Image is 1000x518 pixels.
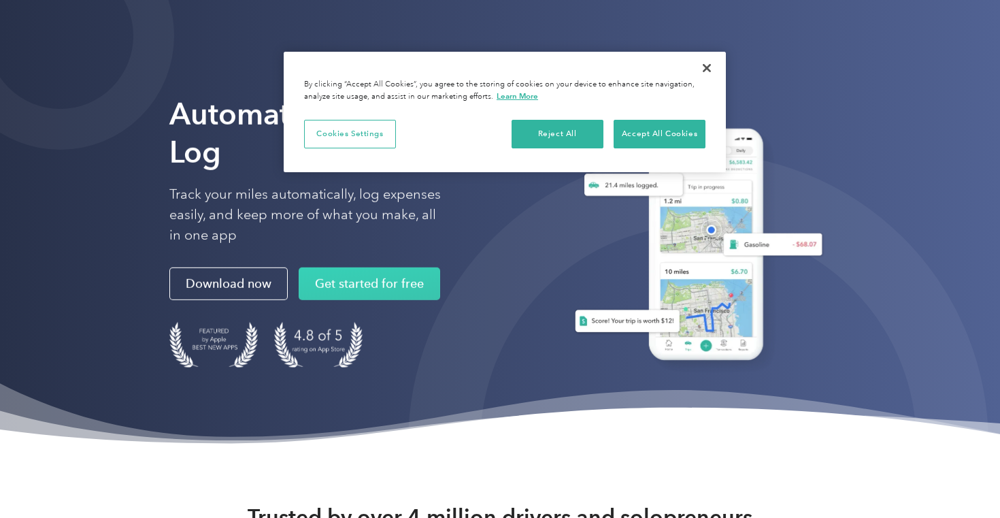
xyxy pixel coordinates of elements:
button: Close [692,53,722,83]
img: Badge for Featured by Apple Best New Apps [169,322,258,368]
a: More information about your privacy, opens in a new tab [497,91,538,101]
p: Track your miles automatically, log expenses easily, and keep more of what you make, all in one app [169,184,441,246]
strong: Automate Your Mileage Log [169,96,497,170]
button: Cookies Settings [304,120,396,148]
a: Download now [169,268,288,300]
a: Get started for free [299,268,440,300]
div: By clicking “Accept All Cookies”, you agree to the storing of cookies on your device to enhance s... [304,79,705,103]
div: Cookie banner [284,52,726,172]
button: Reject All [512,120,603,148]
button: Accept All Cookies [614,120,705,148]
img: 4.9 out of 5 stars on the app store [274,322,363,368]
div: Privacy [284,52,726,172]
